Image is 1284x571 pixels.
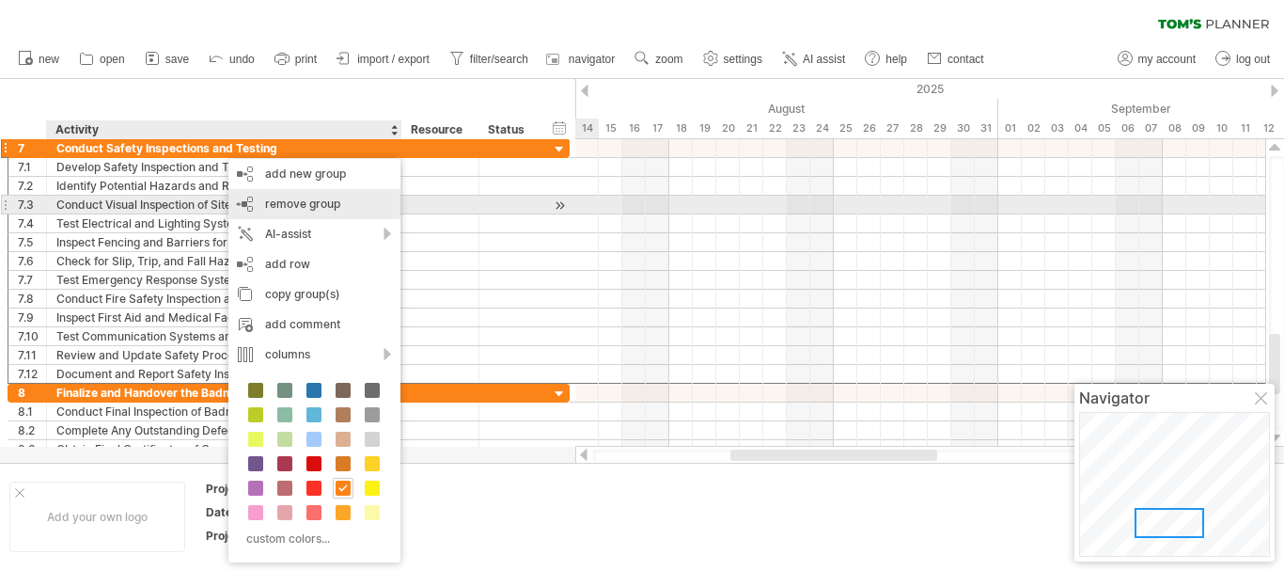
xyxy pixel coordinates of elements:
div: Review and Update Safety Procedures and Protocols [56,346,392,364]
div: 7.6 [18,252,46,270]
div: Monday, 18 August 2025 [669,119,693,138]
span: navigator [569,53,615,66]
div: 8.1 [18,403,46,420]
div: Date: [206,504,309,520]
a: zoom [630,47,688,71]
a: log out [1211,47,1276,71]
div: Friday, 5 September 2025 [1092,119,1116,138]
div: Test Electrical and Lighting Systems [56,214,392,232]
span: contact [947,53,984,66]
div: Saturday, 6 September 2025 [1116,119,1139,138]
div: 7.9 [18,309,46,326]
div: 7.12 [18,365,46,383]
div: Status [488,120,529,139]
div: add new group [228,159,400,189]
div: 7.10 [18,327,46,345]
a: my account [1113,47,1201,71]
div: Conduct Safety Inspections and Testing [56,139,392,157]
div: Tuesday, 9 September 2025 [1186,119,1210,138]
div: Sunday, 17 August 2025 [646,119,669,138]
a: filter/search [445,47,534,71]
span: AI assist [803,53,845,66]
div: 7.2 [18,177,46,195]
div: Thursday, 21 August 2025 [740,119,763,138]
a: contact [922,47,990,71]
a: save [140,47,195,71]
div: Check for Slip, Trip, and Fall Hazards [56,252,392,270]
div: Conduct Fire Safety Inspection and Testing [56,290,392,308]
div: copy group(s) [228,279,400,309]
div: Friday, 29 August 2025 [928,119,951,138]
div: Project Number [206,528,309,544]
a: AI assist [777,47,851,71]
a: new [13,47,65,71]
div: Monday, 1 September 2025 [998,119,1022,138]
div: August 2025 [270,99,998,119]
span: settings [724,53,762,66]
div: Conduct Visual Inspection of Site and Facilities [56,196,392,214]
a: open [74,47,131,71]
div: 7.8 [18,290,46,308]
div: scroll to activity [551,196,569,215]
span: zoom [655,53,682,66]
div: 7.4 [18,214,46,232]
div: Add your own logo [9,482,185,552]
span: filter/search [470,53,528,66]
span: help [885,53,907,66]
div: Saturday, 30 August 2025 [951,119,975,138]
div: Navigator [1079,389,1270,407]
div: Friday, 22 August 2025 [763,119,787,138]
div: Thursday, 4 September 2025 [1069,119,1092,138]
span: my account [1138,53,1196,66]
div: Thursday, 11 September 2025 [1233,119,1257,138]
div: 8.2 [18,421,46,439]
a: help [860,47,913,71]
div: Thursday, 28 August 2025 [904,119,928,138]
div: Saturday, 23 August 2025 [787,119,810,138]
div: AI-assist [228,219,400,249]
div: Develop Safety Inspection and Testing Plan [56,158,392,176]
div: Tuesday, 26 August 2025 [857,119,881,138]
div: 8 [18,384,46,402]
div: Sunday, 31 August 2025 [975,119,998,138]
div: Resource [411,120,468,139]
div: Wednesday, 27 August 2025 [881,119,904,138]
span: open [100,53,125,66]
div: Wednesday, 3 September 2025 [1045,119,1069,138]
div: Document and Report Safety Inspection and Testing Results [56,365,392,383]
div: Wednesday, 20 August 2025 [716,119,740,138]
div: Friday, 12 September 2025 [1257,119,1280,138]
a: print [270,47,322,71]
div: Identify Potential Hazards and Risks on Site [56,177,392,195]
div: Thursday, 14 August 2025 [575,119,599,138]
span: save [165,53,189,66]
div: Tuesday, 19 August 2025 [693,119,716,138]
div: 7.11 [18,346,46,364]
div: 7.3 [18,196,46,214]
div: Inspect First Aid and Medical Facilities [56,309,392,326]
div: columns [228,340,400,370]
a: import / export [332,47,435,71]
div: Complete Any Outstanding Defects or Issues [56,421,392,439]
div: Sunday, 7 September 2025 [1139,119,1163,138]
span: import / export [357,53,430,66]
div: 7.7 [18,271,46,289]
a: settings [698,47,768,71]
div: Conduct Final Inspection of Badminton Court [56,403,392,420]
div: 7.5 [18,233,46,251]
div: custom colors... [238,526,385,551]
div: Monday, 25 August 2025 [834,119,857,138]
div: 7 [18,139,46,157]
div: Sunday, 24 August 2025 [810,119,834,138]
div: Activity [55,120,391,139]
div: Saturday, 16 August 2025 [622,119,646,138]
div: 8.3 [18,440,46,458]
span: undo [229,53,255,66]
div: Monday, 8 September 2025 [1163,119,1186,138]
div: Tuesday, 2 September 2025 [1022,119,1045,138]
div: Test Communication Systems and Equipment [56,327,392,345]
div: Inspect Fencing and Barriers for Damage or Weakness [56,233,392,251]
a: undo [204,47,260,71]
div: Obtain Final Certificates of Compliance and Completion [56,440,392,458]
div: Project: [206,481,309,497]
